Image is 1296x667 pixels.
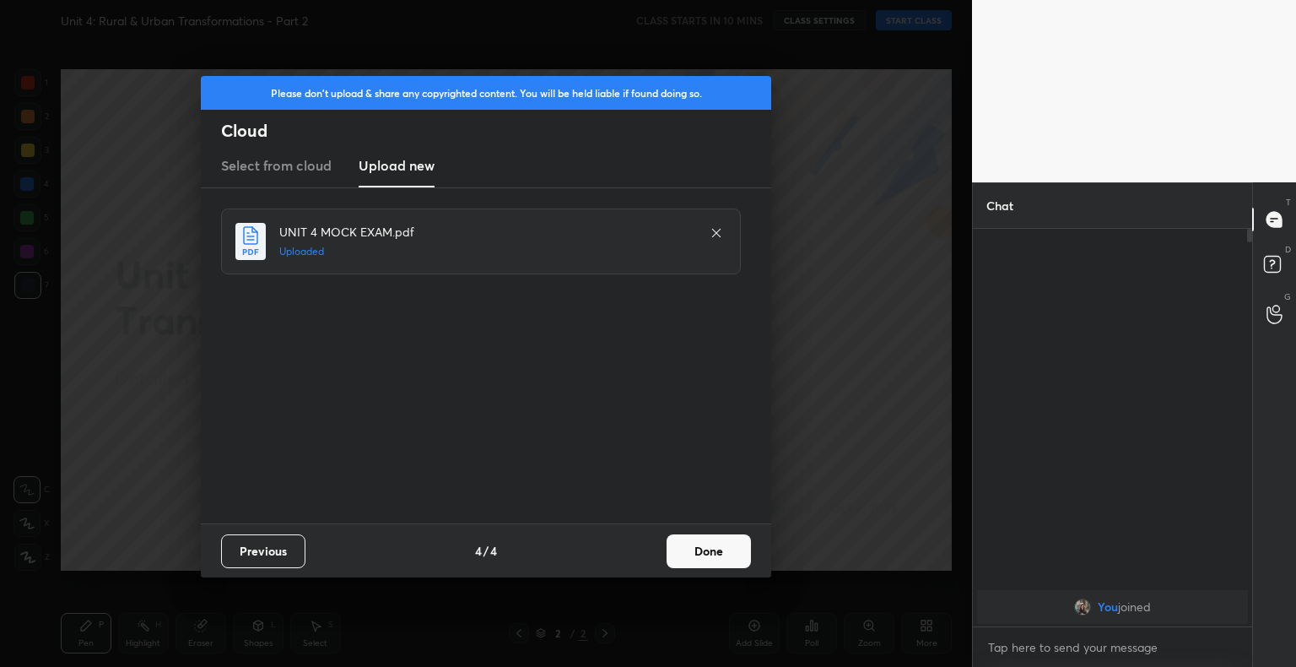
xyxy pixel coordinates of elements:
h4: / [483,542,489,560]
p: D [1285,243,1291,256]
span: You [1098,600,1118,614]
h4: 4 [475,542,482,560]
p: Chat [973,183,1027,228]
button: Done [667,534,751,568]
img: 8fa27f75e68a4357b26bef1fee293ede.jpg [1074,599,1091,615]
h2: Cloud [221,120,771,142]
span: joined [1118,600,1151,614]
p: T [1286,196,1291,209]
h3: Upload new [359,155,435,176]
div: Please don't upload & share any copyrighted content. You will be held liable if found doing so. [201,76,771,110]
p: G [1284,290,1291,303]
h4: 4 [490,542,497,560]
h5: Uploaded [279,244,693,259]
h4: UNIT 4 MOCK EXAM.pdf [279,223,693,241]
div: grid [973,587,1252,627]
button: Previous [221,534,305,568]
